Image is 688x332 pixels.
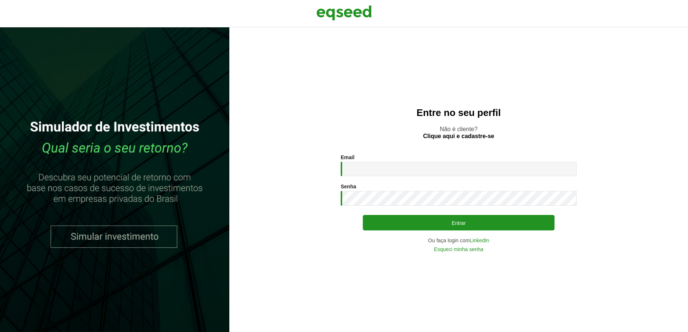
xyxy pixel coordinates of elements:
[341,184,356,189] label: Senha
[434,247,483,252] a: Esqueci minha senha
[341,238,577,243] div: Ou faça login com
[423,133,494,139] a: Clique aqui e cadastre-se
[244,107,673,118] h2: Entre no seu perfil
[316,4,372,22] img: EqSeed Logo
[341,155,354,160] label: Email
[470,238,489,243] a: LinkedIn
[244,126,673,140] p: Não é cliente?
[363,215,555,230] button: Entrar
